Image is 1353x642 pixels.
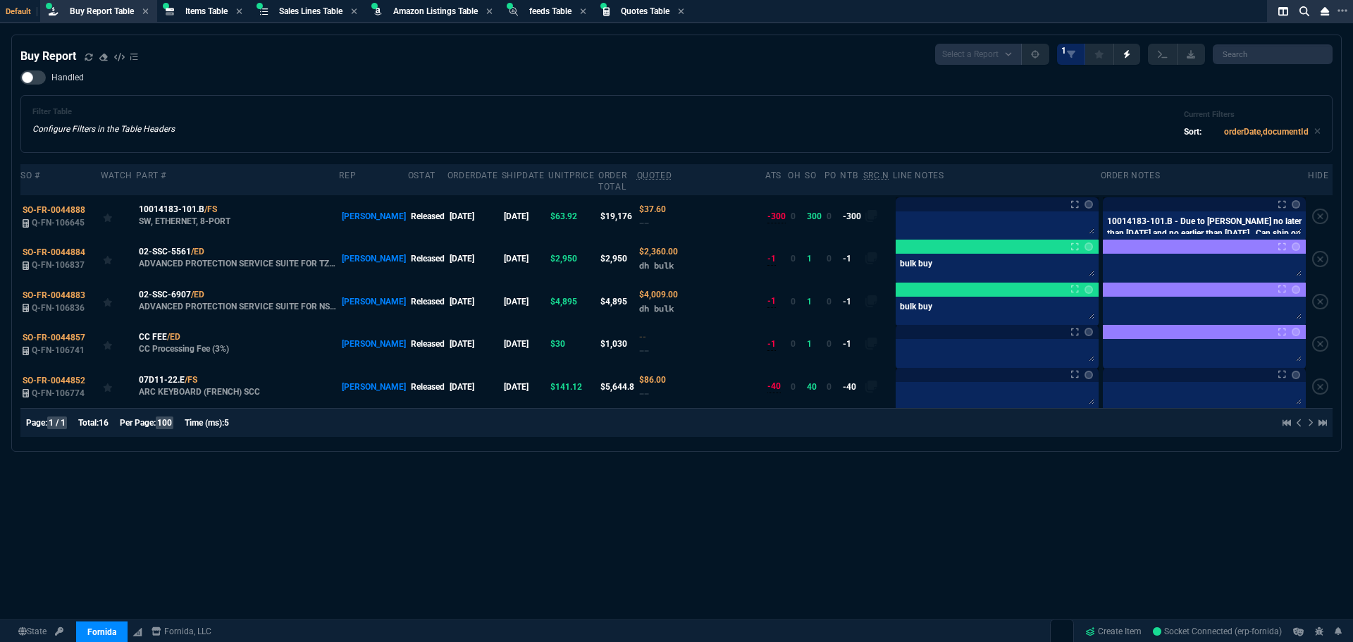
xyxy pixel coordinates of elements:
[548,280,598,323] td: $4,895
[408,170,435,181] div: oStat
[598,170,633,192] div: Order Total
[408,365,447,407] td: Released
[147,625,216,638] a: msbcCompanyName
[639,375,666,385] span: Quoted Cost
[639,204,666,214] span: Quoted Cost
[598,280,636,323] td: $4,895
[827,297,832,307] span: 0
[805,170,816,181] div: SO
[51,72,84,83] span: Handled
[805,323,824,365] td: 1
[548,170,594,181] div: unitPrice
[70,6,134,16] span: Buy Report Table
[1213,44,1333,64] input: Search
[14,625,51,638] a: Global State
[863,171,889,180] abbr: Quote Sourcing Notes
[20,48,76,65] h4: Buy Report
[139,288,191,301] span: 02-SSC-6907
[51,625,68,638] a: API TOKEN
[6,7,37,16] span: Default
[580,6,586,18] nx-icon: Close Tab
[1153,625,1282,638] a: 4bwdkAIPOVTZqKb7AADP
[1315,3,1335,20] nx-icon: Close Workbench
[639,345,649,356] span: --
[1101,170,1161,181] div: Order Notes
[1153,626,1282,636] span: Socket Connected (erp-fornida)
[167,331,180,343] a: /ED
[767,338,776,351] div: -1
[767,252,776,266] div: -1
[1184,110,1321,120] h6: Current Filters
[20,170,39,181] div: SO #
[139,331,167,343] span: CC FEE
[139,374,185,386] span: 07D11-22.E
[1061,45,1066,56] span: 1
[791,211,796,221] span: 0
[139,245,191,258] span: 02-SSC-5561
[1337,4,1347,18] nx-icon: Open New Tab
[637,171,672,180] abbr: Quoted Cost and Sourcing Notes
[408,280,447,323] td: Released
[32,123,175,135] p: Configure Filters in the Table Headers
[103,206,134,226] div: Add to Watchlist
[339,280,407,323] td: [PERSON_NAME]
[639,388,649,399] span: --
[1308,170,1328,181] div: hide
[26,418,47,428] span: Page:
[529,6,572,16] span: feeds Table
[1184,125,1201,138] p: Sort:
[447,195,502,237] td: [DATE]
[824,170,836,181] div: PO
[840,280,863,323] td: -1
[32,388,85,398] span: Q-FN-106774
[840,365,863,407] td: -40
[805,365,824,407] td: 40
[805,280,824,323] td: 1
[139,258,338,269] p: ADVANCED PROTECTION SERVICE SUITE FOR TZ570 3YR-LICENSE
[840,237,863,280] td: -1
[1224,127,1309,137] code: orderDate,documentId
[204,203,217,216] a: /FS
[408,323,447,365] td: Released
[598,237,636,280] td: $2,950
[101,170,132,181] div: Watch
[840,323,863,365] td: -1
[142,6,149,18] nx-icon: Close Tab
[548,195,598,237] td: $63.92
[765,170,781,181] div: ATS
[136,280,339,323] td: ADVANCED PROTECTION SERVICE SUITE FOR NSa 2700 3YR
[120,418,156,428] span: Per Page:
[827,339,832,349] span: 0
[23,333,85,342] span: SO-FR-0044857
[1294,3,1315,20] nx-icon: Search
[791,297,796,307] span: 0
[447,365,502,407] td: [DATE]
[393,6,478,16] span: Amazon Listings Table
[639,218,649,228] span: --
[32,303,85,313] span: Q-FN-106836
[339,237,407,280] td: [PERSON_NAME]
[139,203,204,216] span: 10014183-101.B
[639,303,674,314] span: dh bulk
[279,6,342,16] span: Sales Lines Table
[103,292,134,311] div: Add to Watchlist
[408,195,447,237] td: Released
[136,195,339,237] td: SW, ETHERNET, 8-PORT
[136,365,339,407] td: ARC KEYBOARD (FRENCH) SCC
[767,210,786,223] div: -300
[502,365,548,407] td: [DATE]
[767,380,781,393] div: -40
[598,323,636,365] td: $1,030
[502,323,548,365] td: [DATE]
[788,170,801,181] div: OH
[621,6,669,16] span: Quotes Table
[191,245,204,258] a: /ED
[486,6,493,18] nx-icon: Close Tab
[598,195,636,237] td: $19,176
[502,170,545,181] div: shipDate
[47,416,67,429] span: 1 / 1
[447,237,502,280] td: [DATE]
[447,323,502,365] td: [DATE]
[502,195,548,237] td: [DATE]
[185,418,224,428] span: Time (ms):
